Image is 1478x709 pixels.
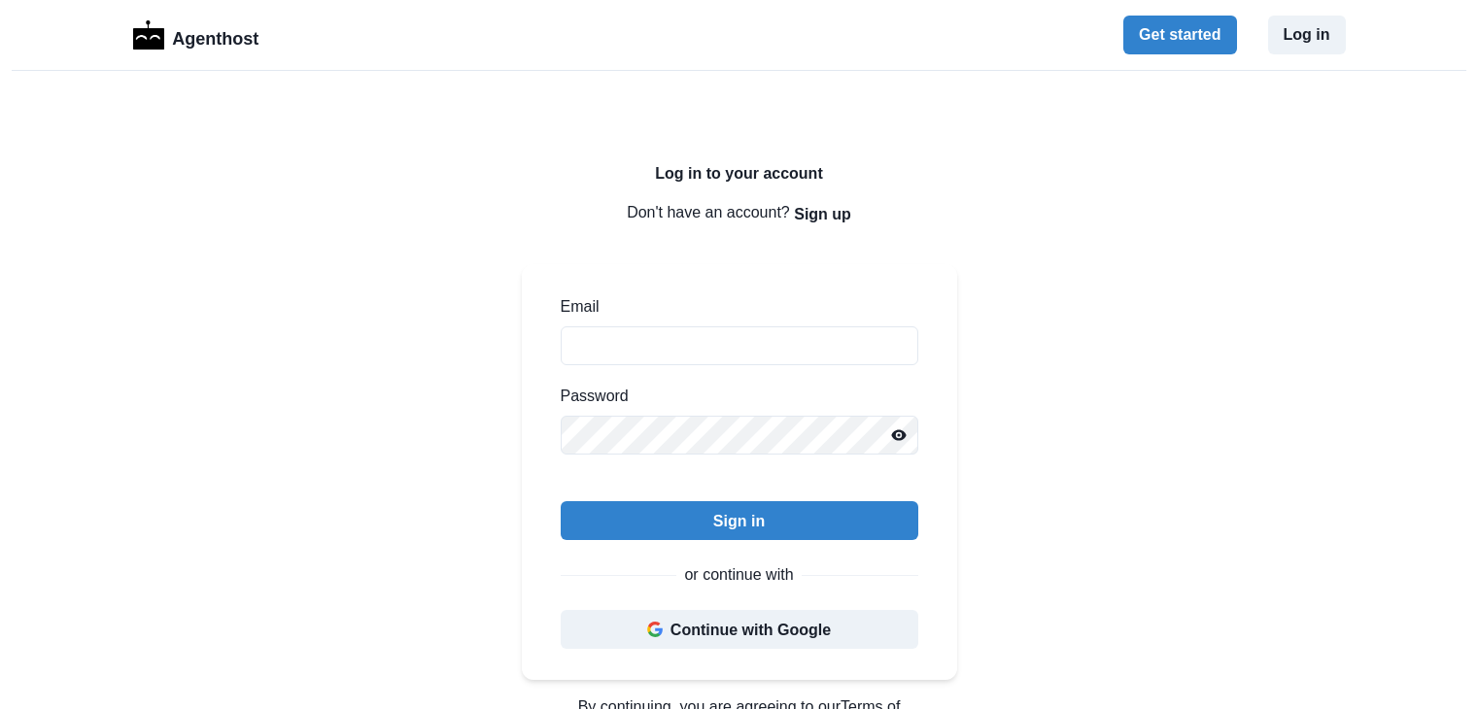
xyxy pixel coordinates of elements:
[561,610,918,649] button: Continue with Google
[794,194,851,233] button: Sign up
[1123,16,1236,54] button: Get started
[684,563,793,587] p: or continue with
[561,385,907,408] label: Password
[561,295,907,319] label: Email
[172,18,258,52] p: Agenthost
[879,416,918,455] button: Reveal password
[522,164,957,183] h2: Log in to your account
[133,20,165,50] img: Logo
[561,501,918,540] button: Sign in
[1268,16,1346,54] button: Log in
[133,18,259,52] a: LogoAgenthost
[522,194,957,233] p: Don't have an account?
